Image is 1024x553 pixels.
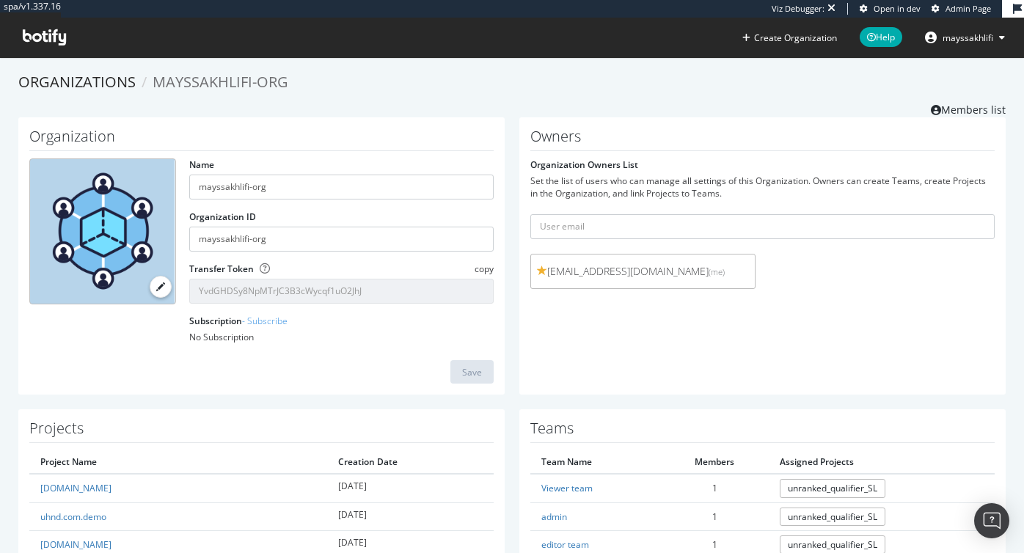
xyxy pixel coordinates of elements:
div: Viz Debugger: [772,3,824,15]
span: Help [860,27,902,47]
a: Admin Page [932,3,991,15]
button: Create Organization [742,31,838,45]
div: Open Intercom Messenger [974,503,1009,538]
button: mayssakhlifi [913,26,1017,49]
span: Admin Page [946,3,991,14]
span: mayssakhlifi [943,32,993,44]
a: Open in dev [860,3,921,15]
span: Open in dev [874,3,921,14]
